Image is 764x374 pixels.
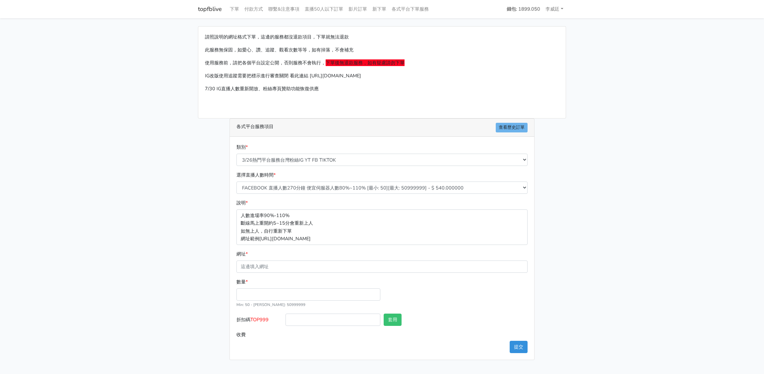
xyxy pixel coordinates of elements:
small: Min: 50 - [PERSON_NAME]: 50999999 [236,302,305,307]
a: 下單 [227,3,242,16]
a: 李威廷 [543,3,566,16]
p: 人數進場率90%-110% 斷線馬上重開約5~15分會重新上人 如無上人，自行重新下單 網址範例[URL][DOMAIN_NAME] [236,209,528,245]
p: 此服務無保固，如愛心、讚、追蹤、觀看次數等等，如有掉落，不會補充 [205,46,559,54]
label: 類別 [236,143,248,151]
strong: 錢包: 1899.050 [507,6,540,12]
label: 收費 [235,329,284,341]
p: 7/30 IG直播人數重新開放、粉絲專頁贊助功能恢復供應 [205,85,559,93]
label: 選擇直播人數時間 [236,171,276,179]
label: 折扣碼 [235,314,284,329]
a: topfblive [198,3,222,16]
a: 影片訂單 [346,3,370,16]
button: 套用 [384,314,402,326]
a: 新下單 [370,3,389,16]
p: 使用服務前，請把各個平台設定公開，否則服務不會執行， [205,59,559,67]
label: 說明 [236,199,248,207]
span: 下單後無退款服務，如有疑慮請勿下單 [326,59,405,66]
a: 錢包: 1899.050 [504,3,543,16]
label: 數量 [236,278,248,286]
p: 請照說明的網址格式下單，這邊的服務都沒退款項目，下單就無法退款 [205,33,559,41]
span: TOP999 [250,316,269,323]
a: 聯繫&注意事項 [266,3,302,16]
a: 直播50人以下訂單 [302,3,346,16]
p: IG改版使用追蹤需要把標示進行審查關閉 看此連結 [URL][DOMAIN_NAME] [205,72,559,80]
a: 付款方式 [242,3,266,16]
label: 網址 [236,250,248,258]
a: 各式平台下單服務 [389,3,431,16]
div: 各式平台服務項目 [230,119,534,137]
a: 查看歷史訂單 [496,123,528,132]
input: 這邊填入網址 [236,261,528,273]
button: 提交 [510,341,528,353]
